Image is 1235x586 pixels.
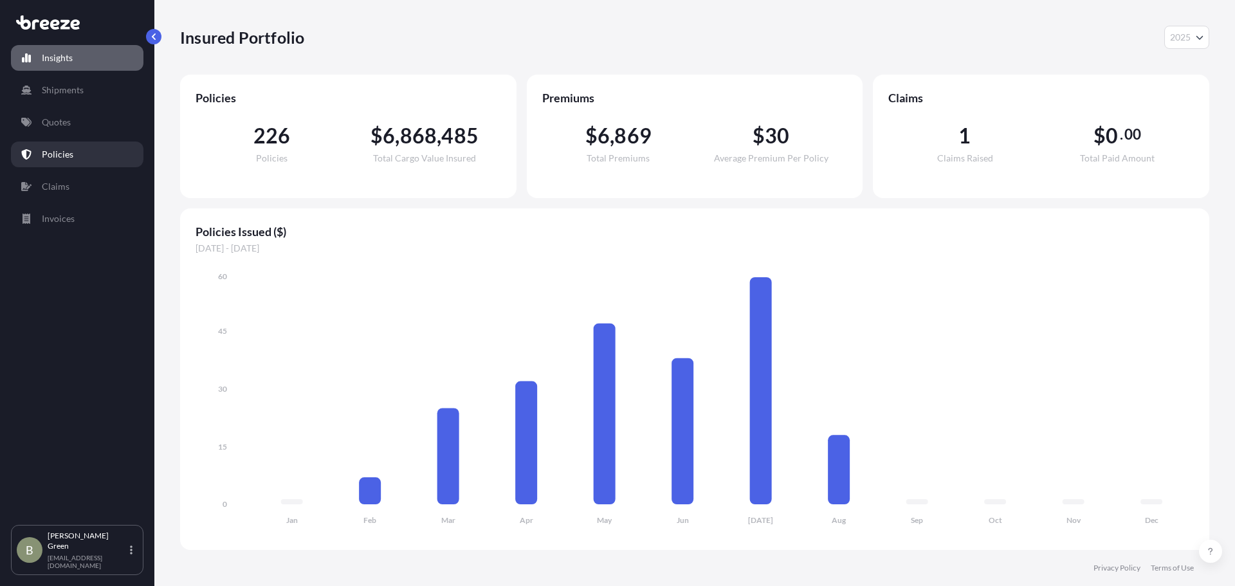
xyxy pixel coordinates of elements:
[753,125,765,146] span: $
[1106,125,1118,146] span: 0
[11,174,143,199] a: Claims
[11,77,143,103] a: Shipments
[714,154,828,163] span: Average Premium Per Policy
[11,45,143,71] a: Insights
[765,125,789,146] span: 30
[218,326,227,336] tspan: 45
[587,154,650,163] span: Total Premiums
[441,125,479,146] span: 485
[585,125,598,146] span: $
[1080,154,1155,163] span: Total Paid Amount
[42,212,75,225] p: Invoices
[363,515,376,525] tspan: Feb
[677,515,689,525] tspan: Jun
[48,554,127,569] p: [EMAIL_ADDRESS][DOMAIN_NAME]
[223,499,227,509] tspan: 0
[1066,515,1081,525] tspan: Nov
[196,224,1194,239] span: Policies Issued ($)
[598,125,610,146] span: 6
[11,142,143,167] a: Policies
[832,515,846,525] tspan: Aug
[26,544,33,556] span: B
[218,271,227,281] tspan: 60
[614,125,652,146] span: 869
[286,515,298,525] tspan: Jan
[441,515,455,525] tspan: Mar
[42,180,69,193] p: Claims
[42,148,73,161] p: Policies
[256,154,288,163] span: Policies
[196,242,1194,255] span: [DATE] - [DATE]
[218,384,227,394] tspan: 30
[520,515,533,525] tspan: Apr
[218,442,227,452] tspan: 15
[888,90,1194,105] span: Claims
[48,531,127,551] p: [PERSON_NAME] Green
[1093,563,1140,573] a: Privacy Policy
[42,51,73,64] p: Insights
[395,125,399,146] span: ,
[373,154,476,163] span: Total Cargo Value Insured
[253,125,291,146] span: 226
[542,90,848,105] span: Premiums
[437,125,441,146] span: ,
[597,515,612,525] tspan: May
[196,90,501,105] span: Policies
[1170,31,1191,44] span: 2025
[1120,129,1123,140] span: .
[989,515,1002,525] tspan: Oct
[1093,125,1106,146] span: $
[11,206,143,232] a: Invoices
[370,125,383,146] span: $
[42,116,71,129] p: Quotes
[180,27,304,48] p: Insured Portfolio
[1151,563,1194,573] a: Terms of Use
[1145,515,1158,525] tspan: Dec
[937,154,993,163] span: Claims Raised
[958,125,971,146] span: 1
[42,84,84,96] p: Shipments
[1124,129,1141,140] span: 00
[1164,26,1209,49] button: Year Selector
[610,125,614,146] span: ,
[400,125,437,146] span: 868
[911,515,923,525] tspan: Sep
[748,515,773,525] tspan: [DATE]
[383,125,395,146] span: 6
[11,109,143,135] a: Quotes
